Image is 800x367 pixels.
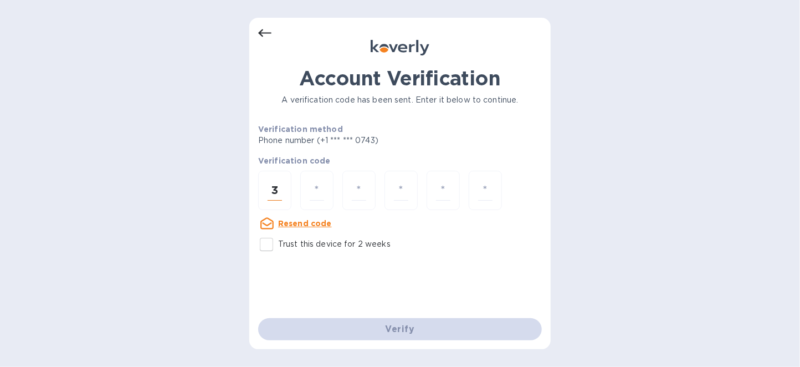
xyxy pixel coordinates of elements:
b: Verification method [258,125,343,134]
u: Resend code [278,219,332,228]
p: Verification code [258,155,542,166]
p: A verification code has been sent. Enter it below to continue. [258,94,542,106]
p: Phone number (+1 *** *** 0743) [258,135,463,146]
p: Trust this device for 2 weeks [278,238,391,250]
h1: Account Verification [258,67,542,90]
